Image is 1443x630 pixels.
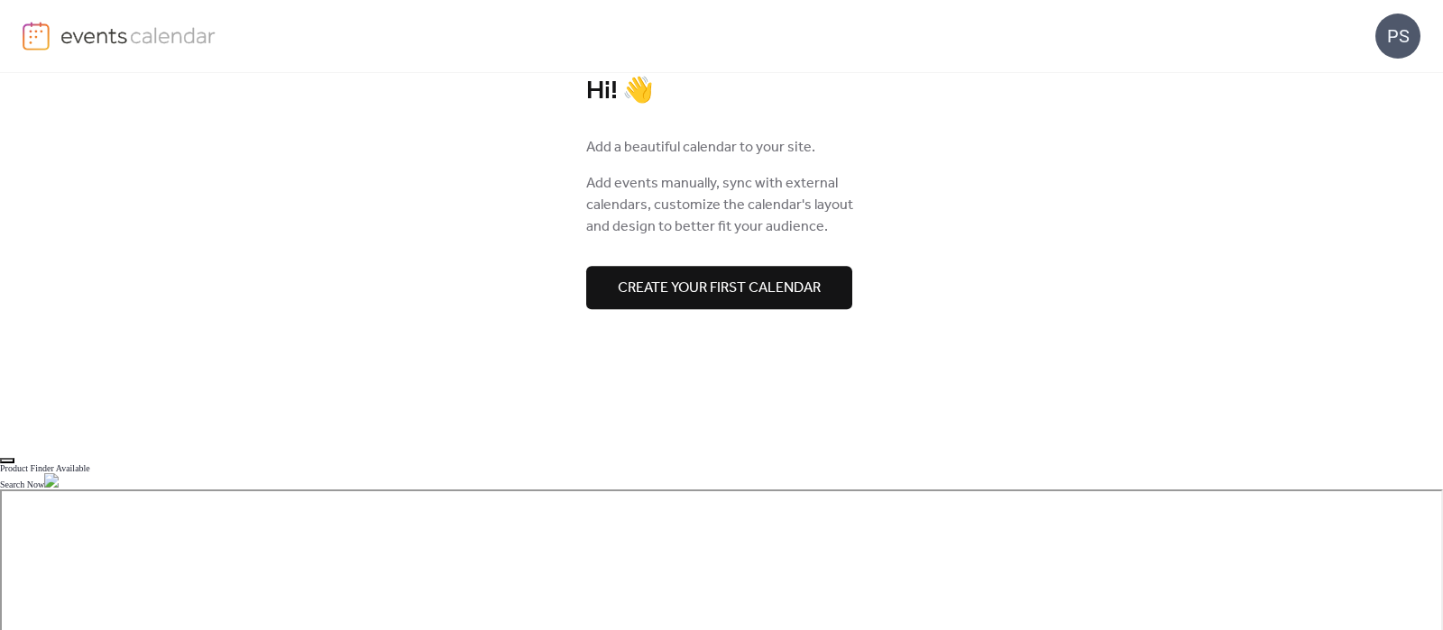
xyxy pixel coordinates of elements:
img: awin-product-finder-preview-body-arrow-right-black.png [44,473,59,488]
img: logo [23,22,50,50]
button: Create your first calendar [586,266,852,309]
div: PS [1375,14,1420,59]
span: Create your first calendar [618,278,821,299]
img: logo-type [60,22,216,49]
div: Hi! 👋 [586,76,857,107]
span: Add events manually, sync with external calendars, customize the calendar's layout and design to ... [586,173,857,238]
span: Add a beautiful calendar to your site. [586,137,815,159]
